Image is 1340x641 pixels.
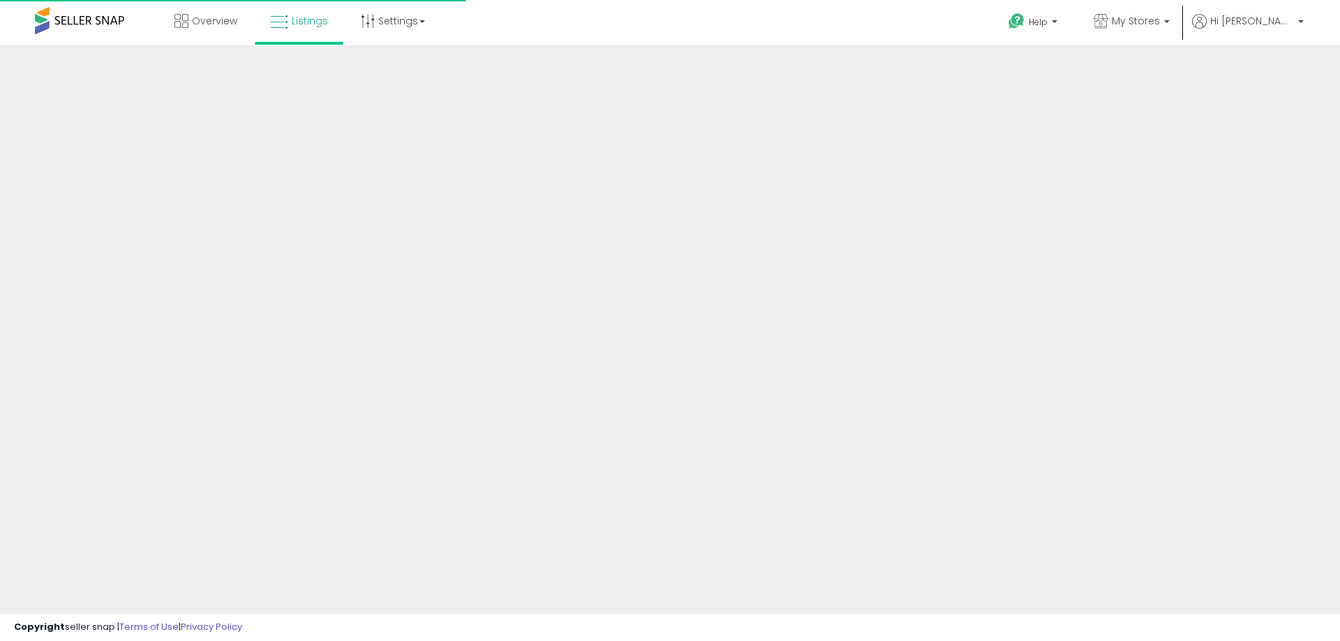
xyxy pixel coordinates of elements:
[1210,14,1294,28] span: Hi [PERSON_NAME]
[1112,14,1160,28] span: My Stores
[119,620,179,633] a: Terms of Use
[14,621,242,634] div: seller snap | |
[1008,13,1025,30] i: Get Help
[192,14,237,28] span: Overview
[292,14,328,28] span: Listings
[1029,16,1048,28] span: Help
[997,2,1071,45] a: Help
[1192,14,1304,45] a: Hi [PERSON_NAME]
[14,620,65,633] strong: Copyright
[181,620,242,633] a: Privacy Policy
